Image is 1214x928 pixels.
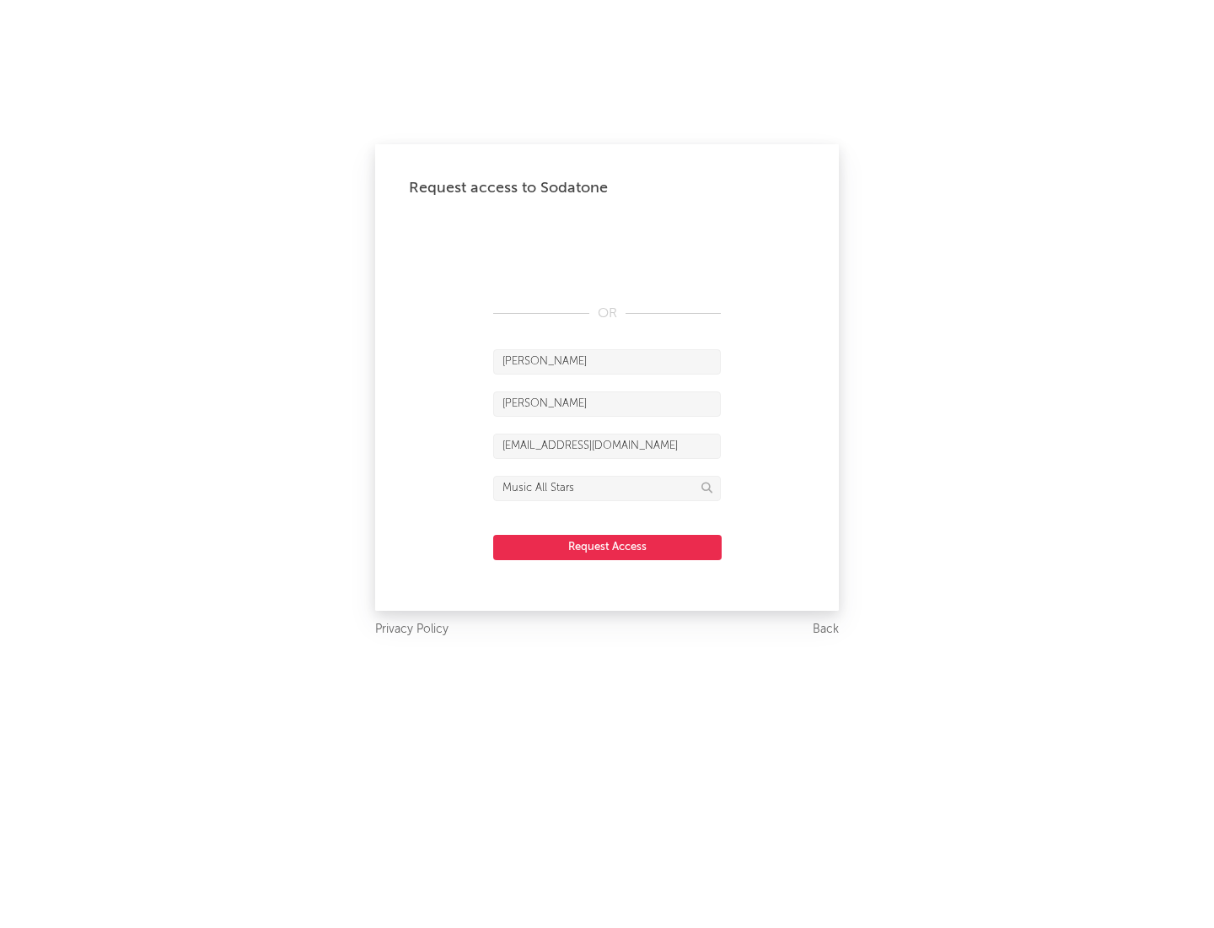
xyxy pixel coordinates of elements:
input: First Name [493,349,721,375]
button: Request Access [493,535,722,560]
input: Email [493,434,721,459]
a: Privacy Policy [375,619,449,640]
input: Division [493,476,721,501]
div: Request access to Sodatone [409,178,805,198]
input: Last Name [493,391,721,417]
a: Back [813,619,839,640]
div: OR [493,304,721,324]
